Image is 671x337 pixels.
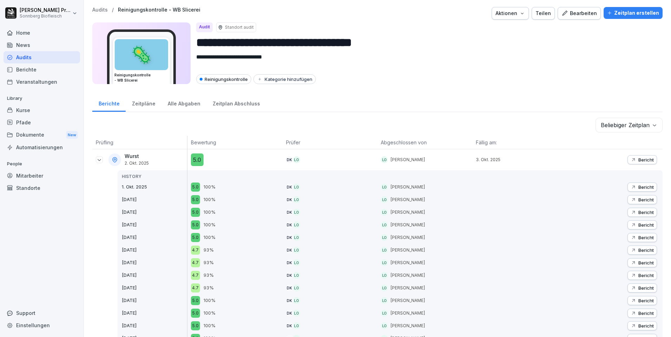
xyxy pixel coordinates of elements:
[293,184,300,191] div: LO
[4,170,80,182] a: Mitarbeiter
[4,319,80,331] div: Einstellungen
[191,139,279,146] p: Bewertung
[638,247,654,253] p: Bericht
[381,209,388,216] div: LO
[92,7,108,13] a: Audits
[532,7,555,20] button: Teilen
[381,196,388,203] div: LO
[381,259,388,266] div: LO
[627,271,657,280] button: Bericht
[204,259,214,266] p: 93%
[204,322,215,329] p: 100%
[191,183,200,192] div: 5.0
[4,141,80,153] a: Automatisierungen
[4,39,80,51] a: News
[204,209,215,216] p: 100%
[627,220,657,229] button: Bericht
[293,196,300,203] div: LO
[627,155,657,164] button: Bericht
[496,9,525,17] div: Aktionen
[293,234,300,241] div: LO
[191,258,200,267] div: 4.7
[122,234,187,241] p: [DATE]
[4,116,80,129] a: Pfade
[638,235,654,240] p: Bericht
[381,234,388,241] div: LO
[627,283,657,293] button: Bericht
[286,234,293,241] div: DK
[293,259,300,266] div: LO
[161,94,206,112] a: Alle Abgaben
[191,195,200,204] div: 5.0
[92,94,126,112] a: Berichte
[122,247,187,254] p: [DATE]
[638,298,654,303] p: Bericht
[4,63,80,76] a: Berichte
[257,76,312,82] div: Kategorie hinzufügen
[118,7,200,13] a: Reinigungskontrolle - WB Slicerei
[4,104,80,116] a: Kurse
[125,153,149,159] p: Wurst
[122,184,187,191] p: 1. Okt. 2025
[381,310,388,317] div: LO
[391,209,425,215] p: [PERSON_NAME]
[66,131,78,139] div: New
[204,234,215,241] p: 100%
[286,272,293,279] div: DK
[4,27,80,39] a: Home
[638,197,654,202] p: Bericht
[391,260,425,266] p: [PERSON_NAME]
[627,246,657,255] button: Bericht
[204,184,215,191] p: 100%
[253,74,316,84] button: Kategorie hinzufügen
[225,24,254,30] p: Standort audit
[122,297,187,304] p: [DATE]
[381,247,388,254] div: LO
[391,297,425,304] p: [PERSON_NAME]
[391,285,425,291] p: [PERSON_NAME]
[293,297,300,304] div: LO
[191,208,200,217] div: 5.0
[391,247,425,253] p: [PERSON_NAME]
[391,234,425,241] p: [PERSON_NAME]
[191,246,200,255] div: 4.7
[638,222,654,228] p: Bericht
[4,51,80,63] a: Audits
[20,14,71,19] p: Sonnberg Biofleisch
[381,284,388,291] div: LO
[638,310,654,316] p: Bericht
[391,272,425,278] p: [PERSON_NAME]
[126,94,161,112] a: Zeitpläne
[204,284,214,291] p: 93%
[286,247,293,254] div: DK
[286,221,293,228] div: DK
[492,7,529,20] button: Aktionen
[286,209,293,216] div: DK
[627,233,657,242] button: Bericht
[206,94,266,112] a: Zeitplan Abschluss
[381,184,388,191] div: LO
[122,284,187,291] p: [DATE]
[4,76,80,88] div: Veranstaltungen
[283,136,378,149] th: Prüfer
[627,195,657,204] button: Bericht
[204,310,215,317] p: 100%
[476,157,567,163] p: 3. Okt. 2025
[286,259,293,266] div: DK
[293,156,300,163] div: LO
[381,272,388,279] div: LO
[638,285,654,291] p: Bericht
[96,139,184,146] p: Prüfling
[638,273,654,278] p: Bericht
[4,129,80,142] a: DokumenteNew
[204,272,214,279] p: 93%
[204,247,214,254] p: 93%
[472,136,567,149] th: Fällig am:
[293,209,300,216] div: LO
